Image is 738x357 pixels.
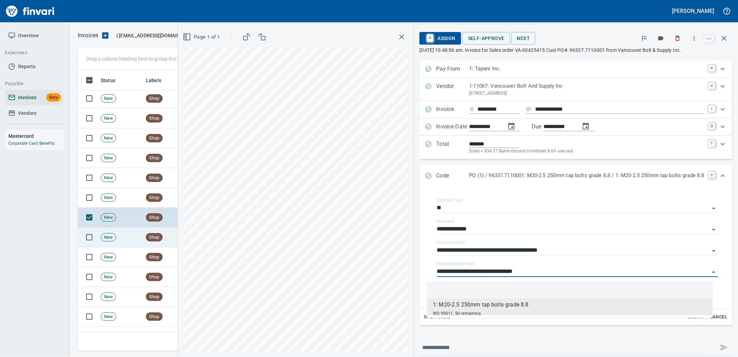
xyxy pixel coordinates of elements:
[704,35,714,42] a: esc
[436,105,469,114] p: Invoice
[469,105,475,113] svg: Invoice number
[424,313,450,321] span: Split Code
[707,312,730,323] button: Cancel
[469,148,704,155] p: (total + $34.37 Battle Ground Combined 8.6% use tax)
[4,3,56,19] img: Finvari
[469,172,704,180] p: PO (1) / 96337.7110001: M20-2.5 250mm tap bolts grade 8.8 / 1: M20-2.5 250mm tap bolts grade 8.8
[469,82,704,90] p: 1-11067: Vancouver Bolt And Supply Inc
[653,31,669,46] button: Labels
[146,76,161,85] span: Labels
[637,31,652,46] button: Flag
[101,115,116,122] span: New
[709,313,728,321] span: Cancel
[437,220,455,224] label: Company
[462,32,510,45] button: Self-Approve
[18,93,36,102] span: Invoices
[46,94,61,102] span: Beta
[146,76,170,85] span: Labels
[6,105,64,121] a: Vendors
[469,90,704,97] p: [STREET_ADDRESS]
[8,141,55,146] a: Corporate Card Benefits
[709,267,719,277] button: Close
[18,62,35,71] span: Reports
[101,254,116,261] span: New
[469,65,704,73] p: 1: Tapani Inc.
[709,204,719,213] button: Open
[708,82,715,89] a: V
[101,234,116,241] span: New
[708,122,715,129] a: D
[181,31,223,43] button: Page 1 of 1
[419,47,732,54] p: [DATE] 10:48:56 am. Invoice for Sales order VA-00425415 Cust PO#: 96337.7110001 from Vancouver Bo...
[511,32,536,45] button: Next
[437,241,466,245] label: Purchase Order
[577,118,594,135] button: change due date
[709,225,719,235] button: Open
[419,61,732,78] div: Expand
[86,55,188,62] p: Drag a column heading here to group the table
[672,7,714,15] h5: [PERSON_NAME]
[419,118,732,136] div: Expand
[525,106,532,113] svg: Invoice description
[101,76,115,85] span: Status
[101,294,116,300] span: New
[702,30,732,47] span: Close invoice
[5,48,57,57] span: Expenses
[146,175,162,181] span: Shop
[419,78,732,101] div: Expand
[670,31,685,46] button: Discard
[419,188,732,325] div: Expand
[2,46,60,59] button: Expenses
[101,175,116,181] span: New
[146,274,162,280] span: Shop
[146,294,162,300] span: Shop
[532,122,565,131] p: Due
[708,140,715,147] a: T
[101,95,116,102] span: New
[112,32,200,39] p: ( )
[98,31,112,40] button: Upload an Invoice
[419,101,732,118] div: Expand
[18,109,36,118] span: Vendors
[436,140,469,155] p: Total
[18,31,39,40] span: Overview
[671,6,716,16] button: [PERSON_NAME]
[433,311,481,316] span: WO 99011, $0 remaining
[6,28,64,43] a: Overview
[419,32,461,45] button: AAssign
[146,115,162,122] span: Shop
[468,34,505,43] span: Self-Approve
[78,31,98,40] nav: breadcrumb
[146,234,162,241] span: Shop
[146,314,162,320] span: Shop
[436,172,469,181] p: Code
[118,32,198,39] span: [EMAIL_ADDRESS][DOMAIN_NAME]
[146,214,162,221] span: Shop
[146,254,162,261] span: Shop
[425,32,455,44] span: Assign
[433,301,528,309] div: 1: M20-2.5 250mm tap bolts grade 8.8
[146,95,162,102] span: Shop
[503,118,520,135] button: change date
[2,77,60,90] button: Payable
[708,65,715,72] a: P
[146,155,162,161] span: Shop
[184,33,220,41] span: Page 1 of 1
[419,165,732,188] div: Expand
[708,172,715,178] a: C
[6,90,64,105] a: InvoicesBeta
[101,76,124,85] span: Status
[517,34,530,43] span: Next
[427,34,433,42] a: A
[101,274,116,280] span: New
[422,312,451,323] button: Split Code
[146,195,162,201] span: Shop
[419,136,732,159] div: Expand
[146,135,162,142] span: Shop
[437,198,462,203] label: Expense Type
[101,314,116,320] span: New
[6,59,64,74] a: Reports
[436,65,469,74] p: Pay From
[687,31,702,46] button: More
